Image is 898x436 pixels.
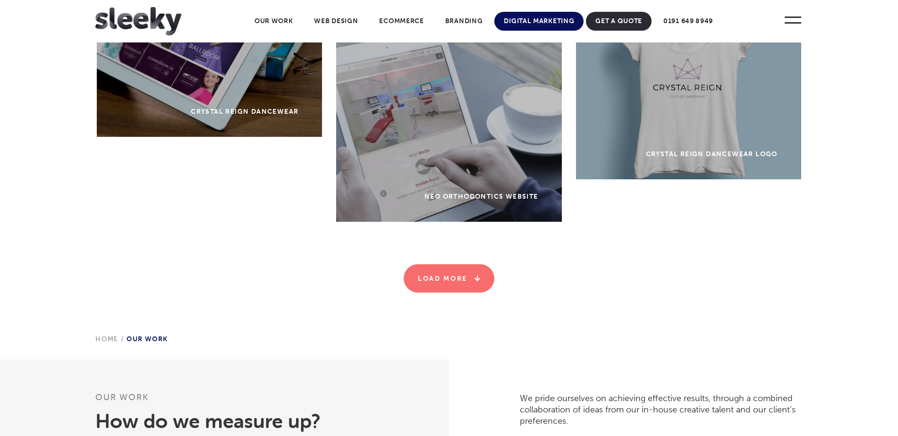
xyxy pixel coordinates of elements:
[436,12,492,31] a: Branding
[119,335,127,343] span: /
[520,393,803,427] p: We pride ourselves on achieving effective results, through a combined collaboration of ideas from...
[305,12,367,31] a: Web Design
[654,12,722,31] a: 0191 649 8949
[586,12,652,31] a: Get A Quote
[95,393,361,409] h1: Our Work
[95,7,181,35] img: Sleeky Web Design Newcastle
[245,12,303,31] a: Our Work
[404,264,494,293] a: Load More
[95,409,361,433] h2: How do we measure up?
[95,293,168,360] div: Our Work
[95,335,119,343] a: Home
[370,12,433,31] a: Ecommerce
[494,12,584,31] a: Digital Marketing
